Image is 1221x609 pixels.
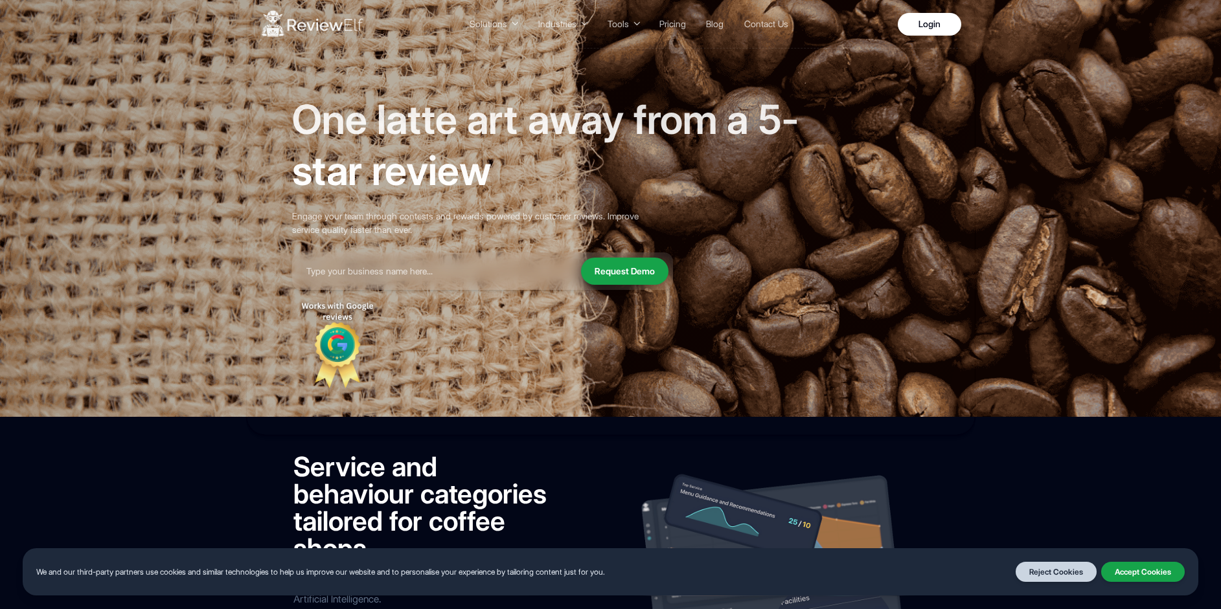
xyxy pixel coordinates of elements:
[600,14,646,34] button: Tools
[470,17,507,31] span: Solutions
[538,17,576,31] span: Industries
[581,258,668,285] button: Request Demo
[260,6,364,42] img: ReviewElf Logo
[462,14,524,34] button: Solutions
[293,453,559,562] h2: Service and behaviour categories tailored for coffee shops
[292,94,800,196] h1: One latte art away from a 5-star review
[1101,562,1185,582] button: Accept Cookies
[700,15,731,33] a: Blog
[292,210,655,237] p: Engage your team through contests and rewards powered by customer reviews. Improve service qualit...
[898,13,961,36] a: Login
[737,15,795,33] a: Contact Us
[36,566,605,578] p: We and our third-party partners use cookies and similar technologies to help us improve our websi...
[292,299,383,390] img: Discount tag
[297,257,572,285] input: Type your business name here...
[608,17,629,31] span: Tools
[1016,562,1097,582] button: Reject Cookies
[652,15,692,33] a: Pricing
[531,14,593,34] button: Industries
